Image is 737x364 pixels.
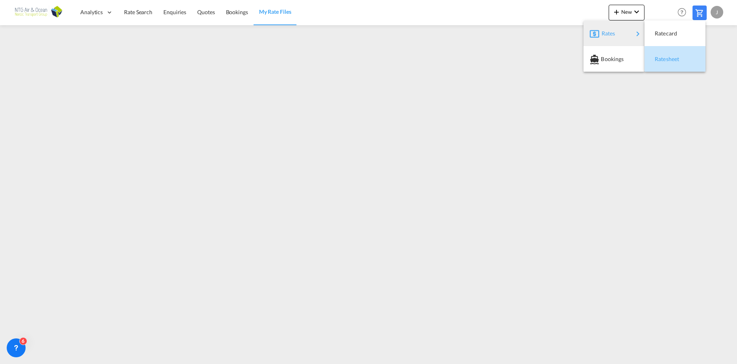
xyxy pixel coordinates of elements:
div: Ratecard [651,24,699,43]
md-icon: icon-chevron-right [633,29,643,39]
span: Ratecard [655,26,663,41]
div: Ratesheet [651,49,699,69]
span: Bookings [601,51,609,67]
div: Bookings [590,49,638,69]
span: Ratesheet [655,51,663,67]
span: Rates [602,26,611,41]
button: Bookings [583,46,644,72]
